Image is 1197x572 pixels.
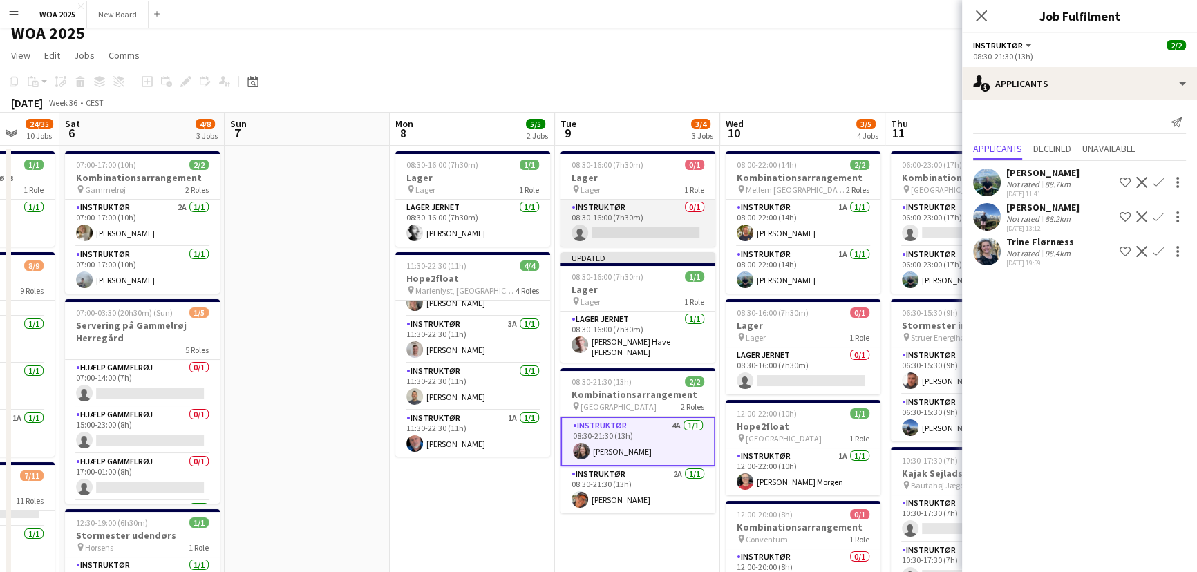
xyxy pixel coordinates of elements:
a: View [6,46,36,64]
app-card-role: Instruktør2A0/106:00-23:00 (17h) [891,200,1046,247]
app-job-card: 06:00-23:00 (17h)1/2Kombinationsarrangement [GEOGRAPHIC_DATA]2 RolesInstruktør2A0/106:00-23:00 (1... [891,151,1046,294]
span: 1/1 [850,408,869,419]
div: 07:00-03:30 (20h30m) (Sun)1/5Servering på Gammelrøj Herregård5 RolesHjælp Gammelrøj0/107:00-14:00... [65,299,220,504]
h3: Kombinationsarrangement [726,171,880,184]
app-card-role: Instruktør1A1/108:00-22:00 (14h)[PERSON_NAME] [726,247,880,294]
span: 4/8 [196,119,215,129]
span: Marienlyst, [GEOGRAPHIC_DATA] [415,285,516,296]
div: Not rated [1006,213,1042,224]
span: 3/4 [691,119,710,129]
button: Instruktør [973,40,1034,50]
a: Comms [103,46,145,64]
div: 88.2km [1042,213,1073,224]
div: [DATE] 11:41 [1006,189,1080,198]
app-job-card: Updated08:30-16:00 (7h30m)1/1Lager Lager1 RoleLager Jernet1/108:30-16:00 (7h30m)[PERSON_NAME] Hav... [560,252,715,363]
span: 08:30-21:30 (13h) [572,376,632,387]
div: Trine Flørnæss [1006,236,1074,248]
span: Week 36 [46,97,80,108]
span: Horsens [85,542,113,553]
span: Unavailable [1082,144,1135,153]
h3: Stormester udendørs [65,529,220,542]
h3: Lager [560,283,715,296]
app-job-card: 06:30-15:30 (9h)2/2Stormester indendørs Struer Energihal2 RolesInstruktør3A1/106:30-15:30 (9h)[PE... [891,299,1046,441]
span: 07:00-17:00 (10h) [76,160,136,170]
span: 5/5 [526,119,545,129]
span: 1/5 [189,307,209,318]
span: 07:00-03:30 (20h30m) (Sun) [76,307,173,318]
h3: Kombinationsarrangement [560,388,715,401]
app-card-role: Lager Jernet1/108:30-16:00 (7h30m)[PERSON_NAME] [395,200,550,247]
span: Lager [415,184,435,195]
app-card-role: Lager Jernet1/108:30-16:00 (7h30m)[PERSON_NAME] Have [PERSON_NAME] [560,312,715,363]
span: 08:30-16:00 (7h30m) [406,160,478,170]
span: 5 Roles [185,345,209,355]
app-card-role: Instruktør2A1/108:30-21:30 (13h)[PERSON_NAME] [560,466,715,513]
h3: Kombinationsarrangement [726,521,880,533]
div: 08:30-16:00 (7h30m)1/1Lager Lager1 RoleLager Jernet1/108:30-16:00 (7h30m)[PERSON_NAME] [395,151,550,247]
h3: Stormester indendørs [891,319,1046,332]
span: 1 Role [189,542,209,553]
div: 88.7km [1042,179,1073,189]
div: 3 Jobs [692,131,713,141]
h3: Servering på Gammelrøj Herregård [65,319,220,344]
h3: Hope2float [395,272,550,285]
span: [GEOGRAPHIC_DATA] [746,433,822,444]
span: 12:30-19:00 (6h30m) [76,517,148,528]
div: Not rated [1006,248,1042,258]
div: CEST [86,97,104,108]
span: Conventum [746,534,788,544]
span: 1/1 [685,271,704,282]
span: Sat [65,117,80,130]
span: Lager [581,184,601,195]
span: 4 Roles [516,285,539,296]
div: [PERSON_NAME] [1006,166,1080,179]
app-job-card: 12:00-22:00 (10h)1/1Hope2float [GEOGRAPHIC_DATA]1 RoleInstruktør1A1/112:00-22:00 (10h)[PERSON_NAM... [726,400,880,495]
span: 9 [558,125,576,141]
span: 1/1 [189,517,209,528]
span: 2/2 [1167,40,1186,50]
h3: Lager [726,319,880,332]
span: View [11,49,30,61]
span: Mon [395,117,413,130]
span: [GEOGRAPHIC_DATA] [911,184,987,195]
span: Lager [581,296,601,307]
h3: Kajak Sejlads [891,467,1046,479]
span: 2 Roles [846,184,869,195]
span: Applicants [973,144,1022,153]
span: Gammelrøj [85,184,126,195]
span: 1 Role [849,332,869,343]
span: Struer Energihal [911,332,968,343]
app-card-role: Instruktør1A1/108:00-22:00 (14h)[PERSON_NAME] [726,200,880,247]
app-card-role: Instruktør1/107:00-17:00 (10h)[PERSON_NAME] [65,247,220,294]
span: 1 Role [684,296,704,307]
h3: Job Fulfilment [962,7,1197,25]
a: Edit [39,46,66,64]
span: 1 Role [849,433,869,444]
span: 1 Role [23,184,44,195]
div: 4 Jobs [857,131,878,141]
div: 98.4km [1042,248,1073,258]
span: 08:30-16:00 (7h30m) [572,160,643,170]
h1: WOA 2025 [11,23,85,44]
div: 08:00-22:00 (14h)2/2Kombinationsarrangement Mellem [GEOGRAPHIC_DATA] og [GEOGRAPHIC_DATA]2 RolesI... [726,151,880,294]
span: 9 Roles [20,285,44,296]
span: 2/2 [850,160,869,170]
span: 8 [393,125,413,141]
span: 1/1 [24,160,44,170]
span: Jobs [74,49,95,61]
app-job-card: 08:30-16:00 (7h30m)0/1Lager Lager1 RoleLager Jernet0/108:30-16:00 (7h30m) [726,299,880,394]
app-card-role: Lager Jernet0/108:30-16:00 (7h30m) [726,347,880,394]
div: [DATE] [11,96,43,110]
span: Tue [560,117,576,130]
div: Updated [560,252,715,263]
span: 7/11 [20,470,44,481]
div: Not rated [1006,179,1042,189]
app-card-role: Instruktør4A1/108:30-21:30 (13h)[PERSON_NAME] [560,417,715,466]
app-job-card: 08:30-21:30 (13h)2/2Kombinationsarrangement [GEOGRAPHIC_DATA]2 RolesInstruktør4A1/108:30-21:30 (1... [560,368,715,513]
span: 2 Roles [185,184,209,195]
span: Lager [746,332,766,343]
app-job-card: 11:30-22:30 (11h)4/4Hope2float Marienlyst, [GEOGRAPHIC_DATA]4 RolesInstruktør2A1/111:30-22:30 (11... [395,252,550,457]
